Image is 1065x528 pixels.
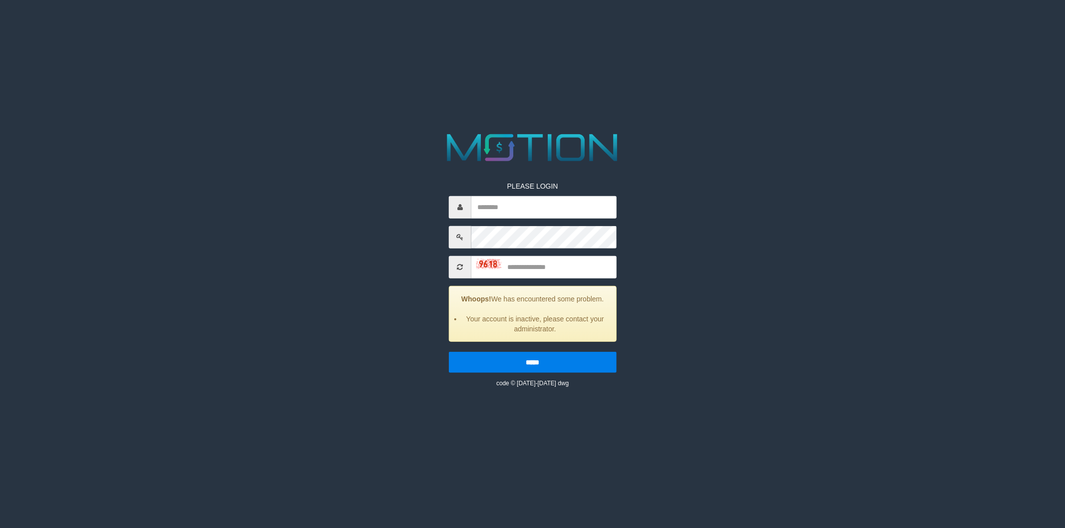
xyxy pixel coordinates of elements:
[496,379,569,386] small: code © [DATE]-[DATE] dwg
[462,313,609,333] li: Your account is inactive, please contact your administrator.
[449,181,617,191] p: PLEASE LOGIN
[461,294,491,302] strong: Whoops!
[449,285,617,341] div: We has encountered some problem.
[439,129,626,166] img: MOTION_logo.png
[476,259,501,269] img: captcha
